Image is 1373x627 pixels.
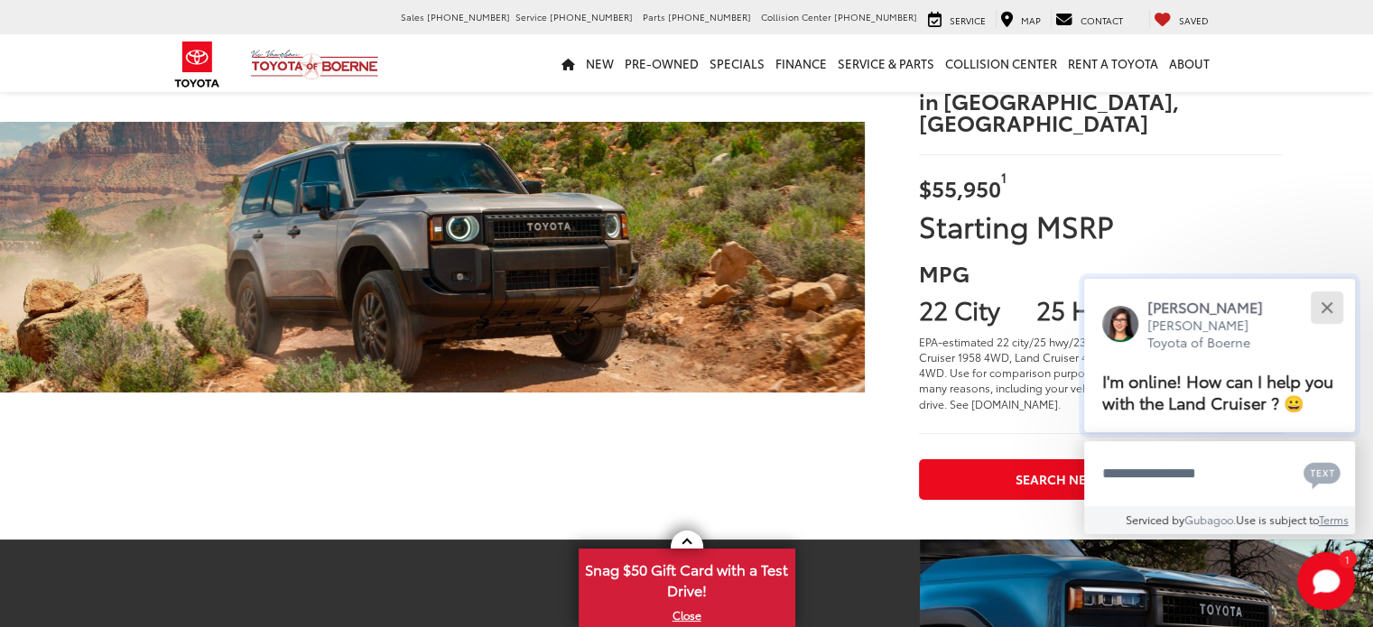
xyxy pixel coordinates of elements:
[1062,34,1164,92] a: Rent a Toyota
[1147,297,1281,317] p: [PERSON_NAME]
[919,177,1283,198] h3: $55,950
[919,334,1283,411] div: EPA-estimated 22 city/25 hwy/23 combined mpg rating for 2024 Land Cruiser 1958 4WD, Land Cruiser ...
[556,34,580,92] a: Home
[1297,552,1355,610] button: Toggle Chat Window
[1297,552,1355,610] svg: Start Chat
[515,10,547,23] span: Service
[1001,169,1007,186] sup: 1
[1298,453,1346,493] button: Chat with SMS
[940,34,1062,92] a: Collision Center
[1102,368,1333,414] span: I'm online! How can I help you with the Land Cruiser ? 😀
[704,34,770,92] a: Specials
[1021,14,1041,27] span: Map
[250,49,379,80] img: Vic Vaughan Toyota of Boerne
[919,211,1283,240] p: Starting MSRP
[1126,512,1184,527] span: Serviced by
[1051,10,1127,28] a: Contact
[834,10,917,23] span: [PHONE_NUMBER]
[770,34,832,92] a: Finance
[580,550,793,605] span: Snag $50 Gift Card with a Test Drive!
[1236,512,1319,527] span: Use is subject to
[401,10,424,23] span: Sales
[1149,10,1213,28] a: My Saved Vehicles
[668,10,751,23] span: [PHONE_NUMBER]
[832,34,940,92] a: Service & Parts: Opens in a new tab
[761,10,831,23] span: Collision Center
[919,262,1283,283] h3: MPG
[1036,296,1283,321] p: 25 Highway
[1084,279,1355,534] div: Close[PERSON_NAME][PERSON_NAME] Toyota of BoerneI'm online! How can I help you with the Land Crui...
[550,10,633,23] span: [PHONE_NUMBER]
[1084,441,1355,506] textarea: Type your message
[1319,512,1349,527] a: Terms
[1179,14,1209,27] span: Saved
[643,10,665,23] span: Parts
[1184,512,1236,527] a: Gubagoo.
[1164,34,1215,92] a: About
[427,10,510,23] span: [PHONE_NUMBER]
[919,459,1283,500] button: Search New Inventory
[923,10,990,28] a: Service
[919,296,1000,321] p: 22 City
[1345,555,1350,563] span: 1
[919,89,1283,133] span: in [GEOGRAPHIC_DATA], [GEOGRAPHIC_DATA]
[1147,317,1281,352] p: [PERSON_NAME] Toyota of Boerne
[950,14,986,27] span: Service
[1303,460,1341,489] svg: Text
[1016,470,1174,488] span: Search New Inventory
[580,34,619,92] a: New
[163,35,231,94] img: Toyota
[1307,288,1346,327] button: Close
[619,34,704,92] a: Pre-Owned
[996,10,1045,28] a: Map
[1081,14,1123,27] span: Contact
